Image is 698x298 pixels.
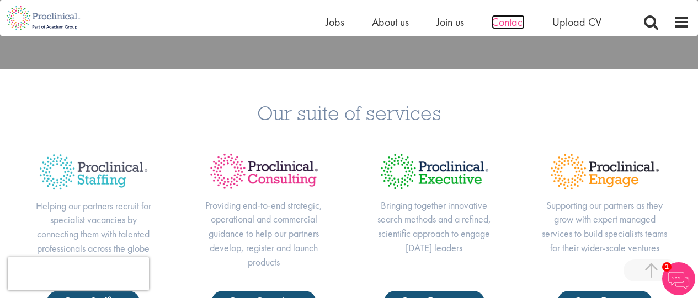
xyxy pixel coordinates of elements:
img: Proclinical Title [201,145,327,198]
a: Jobs [326,15,344,29]
p: Providing end-to-end strategic, operational and commercial guidance to help our partners develop,... [201,198,327,269]
a: About us [372,15,409,29]
iframe: reCAPTCHA [8,257,149,290]
img: Proclinical Title [541,145,668,198]
img: Chatbot [662,262,695,295]
img: Proclinical Title [30,145,157,198]
h3: Our suite of services [8,102,690,123]
img: Proclinical Title [371,145,498,198]
p: Supporting our partners as they grow with expert managed services to build specialists teams for ... [541,198,668,255]
a: Join us [436,15,464,29]
a: Contact [492,15,525,29]
a: Upload CV [552,15,601,29]
p: Bringing together innovative search methods and a refined, scientific approach to engage [DATE] l... [371,198,498,255]
p: Helping our partners recruit for specialist vacancies by connecting them with talented profession... [30,199,157,256]
span: 1 [662,262,672,272]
